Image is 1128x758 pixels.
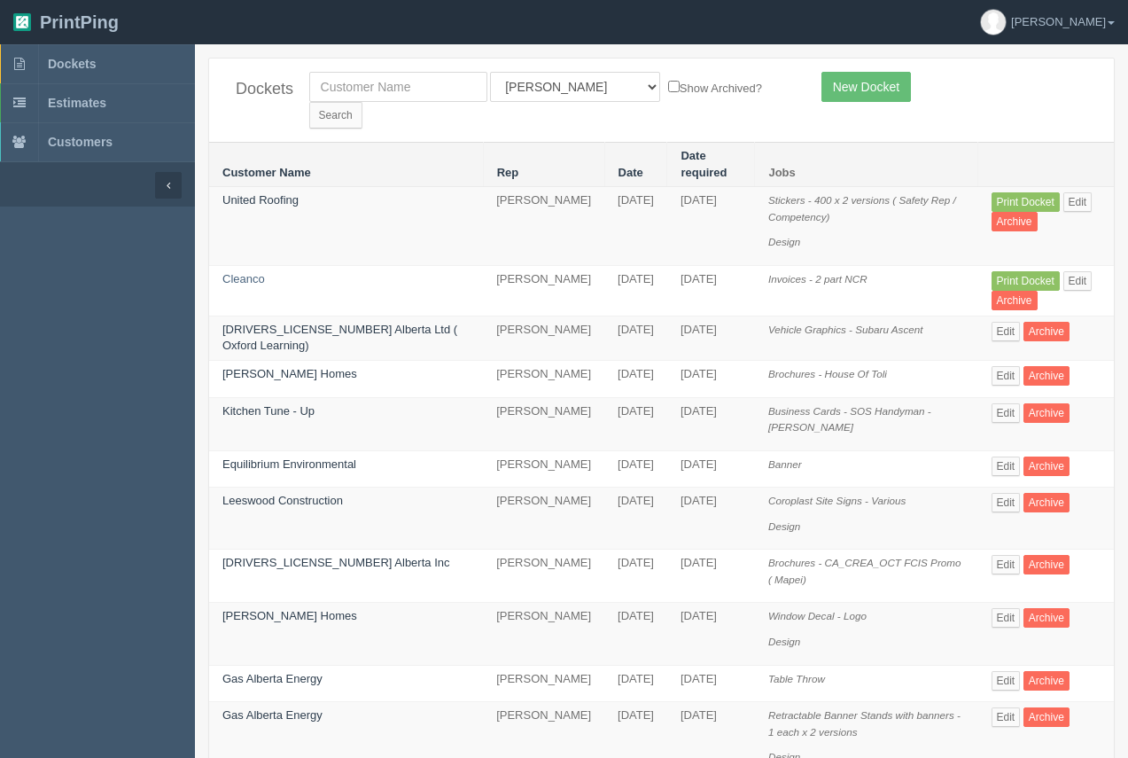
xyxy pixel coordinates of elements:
[483,187,604,266] td: [PERSON_NAME]
[681,149,727,179] a: Date required
[992,271,1060,291] a: Print Docket
[768,610,867,621] i: Window Decal - Logo
[1023,403,1070,423] a: Archive
[222,494,343,507] a: Leeswood Construction
[667,603,755,665] td: [DATE]
[604,187,667,266] td: [DATE]
[768,458,802,470] i: Banner
[604,488,667,550] td: [DATE]
[222,672,323,685] a: Gas Alberta Energy
[13,13,31,31] img: logo-3e63b451c926e2ac314895c53de4908e5d424f24456219fb08d385ab2e579770.png
[992,366,1021,386] a: Edit
[236,81,283,98] h4: Dockets
[618,166,643,179] a: Date
[992,212,1038,231] a: Archive
[992,707,1021,727] a: Edit
[768,557,961,585] i: Brochures - CA_CREA_OCT FCIS Promo ( Mapei)
[667,488,755,550] td: [DATE]
[667,550,755,603] td: [DATE]
[222,367,357,380] a: [PERSON_NAME] Homes
[768,236,800,247] i: Design
[667,360,755,397] td: [DATE]
[222,272,265,285] a: Cleanco
[309,102,362,129] input: Search
[768,520,800,532] i: Design
[222,404,315,418] a: Kitchen Tune - Up
[992,671,1021,691] a: Edit
[483,360,604,397] td: [PERSON_NAME]
[222,708,323,722] a: Gas Alberta Energy
[668,81,680,92] input: Show Archived?
[483,488,604,550] td: [PERSON_NAME]
[483,603,604,665] td: [PERSON_NAME]
[1023,322,1070,341] a: Archive
[483,316,604,360] td: [PERSON_NAME]
[604,316,667,360] td: [DATE]
[992,457,1021,476] a: Edit
[222,193,299,207] a: United Roofing
[1023,366,1070,386] a: Archive
[483,265,604,316] td: [PERSON_NAME]
[768,636,800,647] i: Design
[604,603,667,665] td: [DATE]
[1023,493,1070,512] a: Archive
[483,397,604,450] td: [PERSON_NAME]
[667,265,755,316] td: [DATE]
[992,192,1060,212] a: Print Docket
[668,77,762,98] label: Show Archived?
[992,555,1021,574] a: Edit
[768,405,931,434] i: Business Cards - SOS Handyman - [PERSON_NAME]
[222,556,449,569] a: [DRIVERS_LICENSE_NUMBER] Alberta Inc
[1063,271,1093,291] a: Edit
[768,273,867,285] i: Invoices - 2 part NCR
[768,194,956,223] i: Stickers - 400 x 2 versions ( Safety Rep / Competency)
[667,187,755,266] td: [DATE]
[768,495,906,506] i: Coroplast Site Signs - Various
[1063,192,1093,212] a: Edit
[497,166,519,179] a: Rep
[48,135,113,149] span: Customers
[992,493,1021,512] a: Edit
[1023,457,1070,476] a: Archive
[1023,555,1070,574] a: Archive
[309,72,487,102] input: Customer Name
[604,397,667,450] td: [DATE]
[483,550,604,603] td: [PERSON_NAME]
[222,457,356,471] a: Equilibrium Environmental
[48,57,96,71] span: Dockets
[992,291,1038,310] a: Archive
[768,368,887,379] i: Brochures - House Of Toli
[604,450,667,488] td: [DATE]
[222,323,457,353] a: [DRIVERS_LICENSE_NUMBER] Alberta Ltd ( Oxford Learning)
[483,665,604,702] td: [PERSON_NAME]
[1023,707,1070,727] a: Archive
[992,322,1021,341] a: Edit
[667,450,755,488] td: [DATE]
[604,265,667,316] td: [DATE]
[48,96,106,110] span: Estimates
[992,403,1021,423] a: Edit
[768,673,825,684] i: Table Throw
[604,550,667,603] td: [DATE]
[821,72,911,102] a: New Docket
[667,397,755,450] td: [DATE]
[222,609,357,622] a: [PERSON_NAME] Homes
[667,665,755,702] td: [DATE]
[1023,608,1070,628] a: Archive
[981,10,1006,35] img: avatar_default-7531ab5dedf162e01f1e0bb0964e6a185e93c5c22dfe317fb01d7f8cd2b1632c.jpg
[1023,671,1070,691] a: Archive
[604,665,667,702] td: [DATE]
[222,166,311,179] a: Customer Name
[483,450,604,488] td: [PERSON_NAME]
[992,608,1021,628] a: Edit
[604,360,667,397] td: [DATE]
[768,324,923,335] i: Vehicle Graphics - Subaru Ascent
[768,709,961,738] i: Retractable Banner Stands with banners - 1 each x 2 versions
[755,143,978,187] th: Jobs
[667,316,755,360] td: [DATE]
